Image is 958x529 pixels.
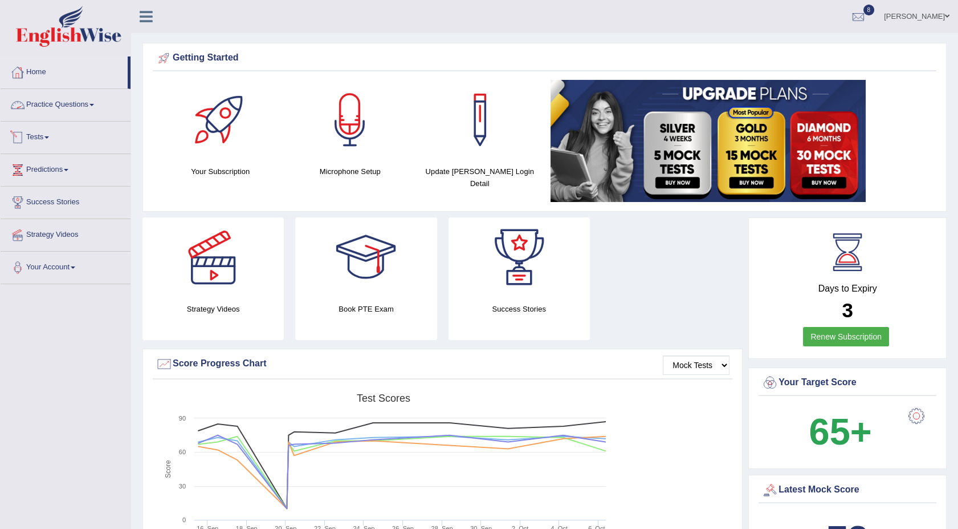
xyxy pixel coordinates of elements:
[449,303,590,315] h4: Success Stories
[803,327,889,346] a: Renew Subscription
[291,165,410,177] h4: Microphone Setup
[1,187,131,215] a: Success Stories
[1,252,131,280] a: Your Account
[842,299,853,321] b: 3
[421,165,539,189] h4: Update [PERSON_NAME] Login Detail
[1,219,131,248] a: Strategy Videos
[1,122,131,150] a: Tests
[156,50,933,67] div: Getting Started
[863,5,875,15] span: 8
[142,303,284,315] h4: Strategy Videos
[809,411,871,453] b: 65+
[1,56,128,85] a: Home
[156,356,729,373] div: Score Progress Chart
[357,393,410,404] tspan: Test scores
[761,284,933,294] h4: Days to Expiry
[551,80,866,202] img: small5.jpg
[179,483,186,490] text: 30
[164,460,172,478] tspan: Score
[179,415,186,422] text: 90
[182,516,186,523] text: 0
[179,449,186,455] text: 60
[761,482,933,499] div: Latest Mock Score
[761,374,933,391] div: Your Target Score
[161,165,280,177] h4: Your Subscription
[295,303,437,315] h4: Book PTE Exam
[1,154,131,183] a: Predictions
[1,89,131,118] a: Practice Questions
